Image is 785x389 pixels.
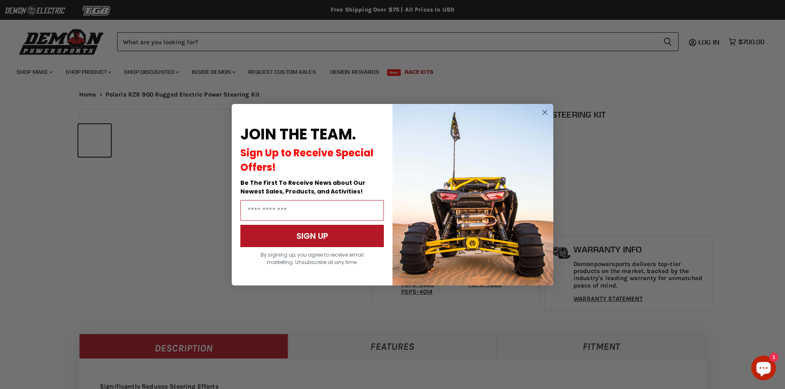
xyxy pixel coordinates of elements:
[240,146,374,174] span: Sign Up to Receive Special Offers!
[261,251,364,266] span: By signing up, you agree to receive email marketing. Unsubscribe at any time.
[749,356,778,382] inbox-online-store-chat: Shopify online store chat
[240,200,384,221] input: Email Address
[392,104,553,285] img: a9095488-b6e7-41ba-879d-588abfab540b.jpeg
[540,107,550,118] button: Close dialog
[240,179,365,196] span: Be The First To Receive News about Our Newest Sales, Products, and Activities!
[240,124,356,145] span: JOIN THE TEAM.
[240,225,384,247] button: SIGN UP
